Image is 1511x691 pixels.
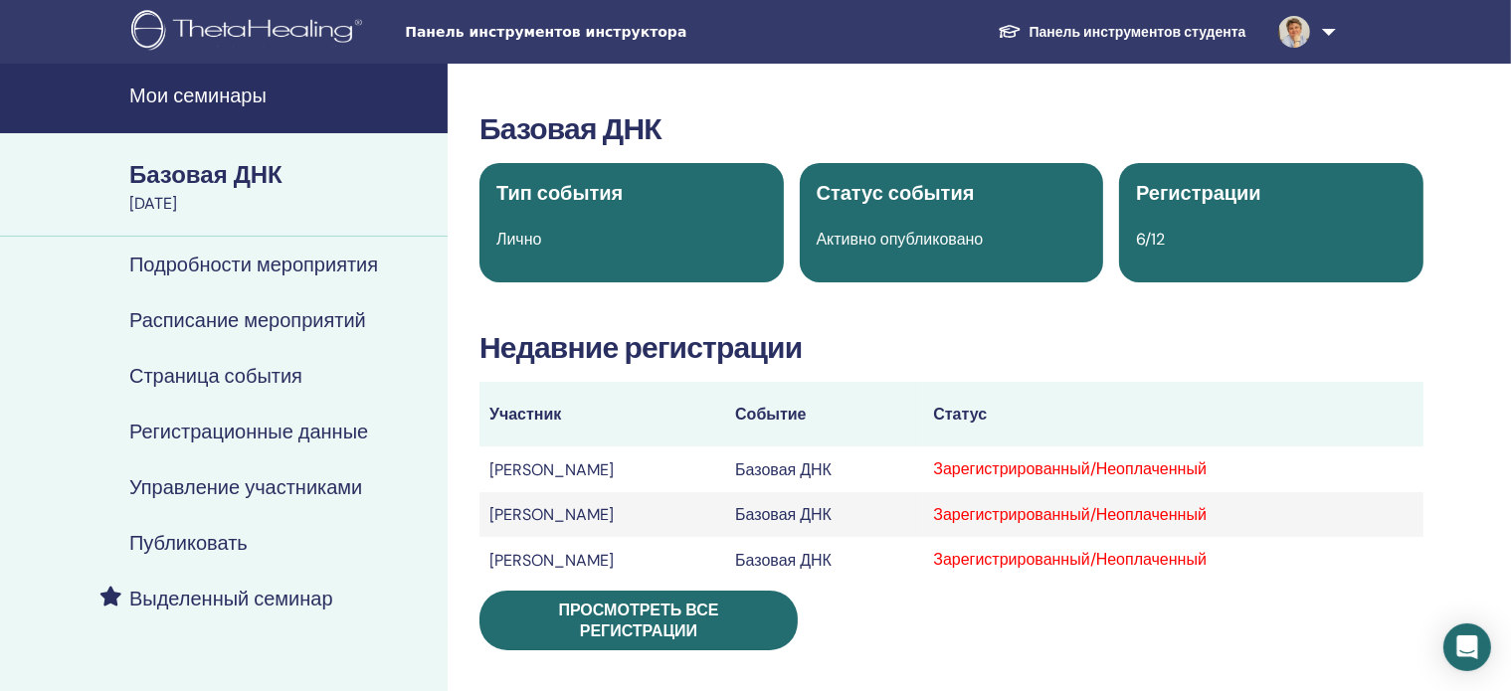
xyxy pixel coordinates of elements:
font: Зарегистрированный/Неоплаченный [933,458,1207,479]
a: Панель инструментов студента [982,13,1262,51]
img: graduation-cap-white.svg [998,23,1022,40]
font: Подробности мероприятия [129,252,378,277]
font: Регистрации [1136,180,1261,206]
font: [PERSON_NAME] [489,459,614,480]
font: Активно опубликовано [817,229,984,250]
font: Лично [496,229,542,250]
img: logo.png [131,10,369,55]
font: Расписание мероприятий [129,307,366,333]
font: Публиковать [129,530,248,556]
font: Выделенный семинар [129,586,333,611]
font: Базовая ДНК [479,109,661,148]
font: Управление участниками [129,474,362,500]
a: Просмотреть все регистрации [479,591,798,650]
font: Событие [735,404,806,425]
font: [PERSON_NAME] [489,504,614,525]
a: Базовая ДНК[DATE] [117,158,448,216]
font: [DATE] [129,193,177,214]
font: Базовая ДНК [129,159,283,190]
font: 6/12 [1136,229,1165,250]
font: Просмотреть все регистрации [558,600,718,641]
font: Тип события [496,180,623,206]
div: Открытый Интерком Мессенджер [1443,623,1491,671]
font: Статус события [817,180,975,206]
font: Мои семинары [129,83,267,108]
font: Статус [933,404,987,425]
font: Участник [489,404,561,425]
font: Базовая ДНК [735,504,832,525]
font: Страница события [129,363,302,389]
font: Панель инструментов студента [1030,23,1246,41]
font: Зарегистрированный/Неоплаченный [933,504,1207,525]
font: Регистрационные данные [129,419,368,444]
font: Зарегистрированный/Неоплаченный [933,549,1207,570]
font: Недавние регистрации [479,328,802,367]
img: default.jpg [1278,16,1310,48]
font: Панель инструментов инструктора [405,24,686,40]
font: [PERSON_NAME] [489,550,614,571]
font: Базовая ДНК [735,459,832,480]
font: Базовая ДНК [735,550,832,571]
